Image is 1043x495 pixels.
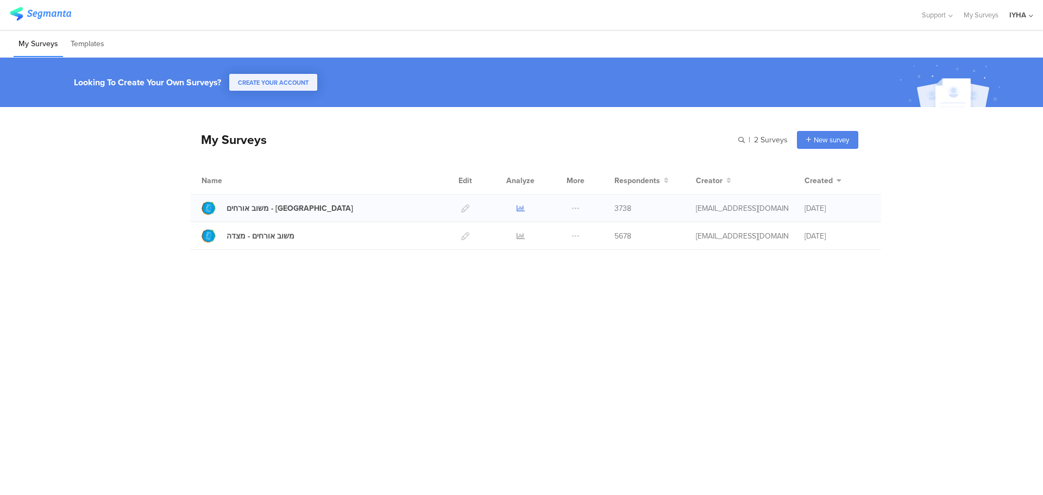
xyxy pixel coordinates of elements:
[14,32,63,57] li: My Surveys
[747,134,752,146] span: |
[227,230,294,242] div: משוב אורחים - מצדה
[614,230,631,242] span: 5678
[238,78,309,87] span: CREATE YOUR ACCOUNT
[227,203,353,214] div: משוב אורחים - עין גדי
[696,230,788,242] div: ofir@iyha.org.il
[564,167,587,194] div: More
[614,175,660,186] span: Respondents
[696,175,731,186] button: Creator
[614,203,631,214] span: 3738
[805,175,833,186] span: Created
[922,10,946,20] span: Support
[805,203,870,214] div: [DATE]
[1009,10,1026,20] div: IYHA
[805,230,870,242] div: [DATE]
[74,76,221,89] div: Looking To Create Your Own Surveys?
[696,175,722,186] span: Creator
[10,7,71,21] img: segmanta logo
[202,229,294,243] a: משוב אורחים - מצדה
[229,74,317,91] button: CREATE YOUR ACCOUNT
[896,61,1008,110] img: create_account_image.svg
[202,201,353,215] a: משוב אורחים - [GEOGRAPHIC_DATA]
[614,175,669,186] button: Respondents
[814,135,849,145] span: New survey
[805,175,841,186] button: Created
[190,130,267,149] div: My Surveys
[696,203,788,214] div: ofir@iyha.org.il
[754,134,788,146] span: 2 Surveys
[454,167,477,194] div: Edit
[202,175,267,186] div: Name
[66,32,109,57] li: Templates
[504,167,537,194] div: Analyze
